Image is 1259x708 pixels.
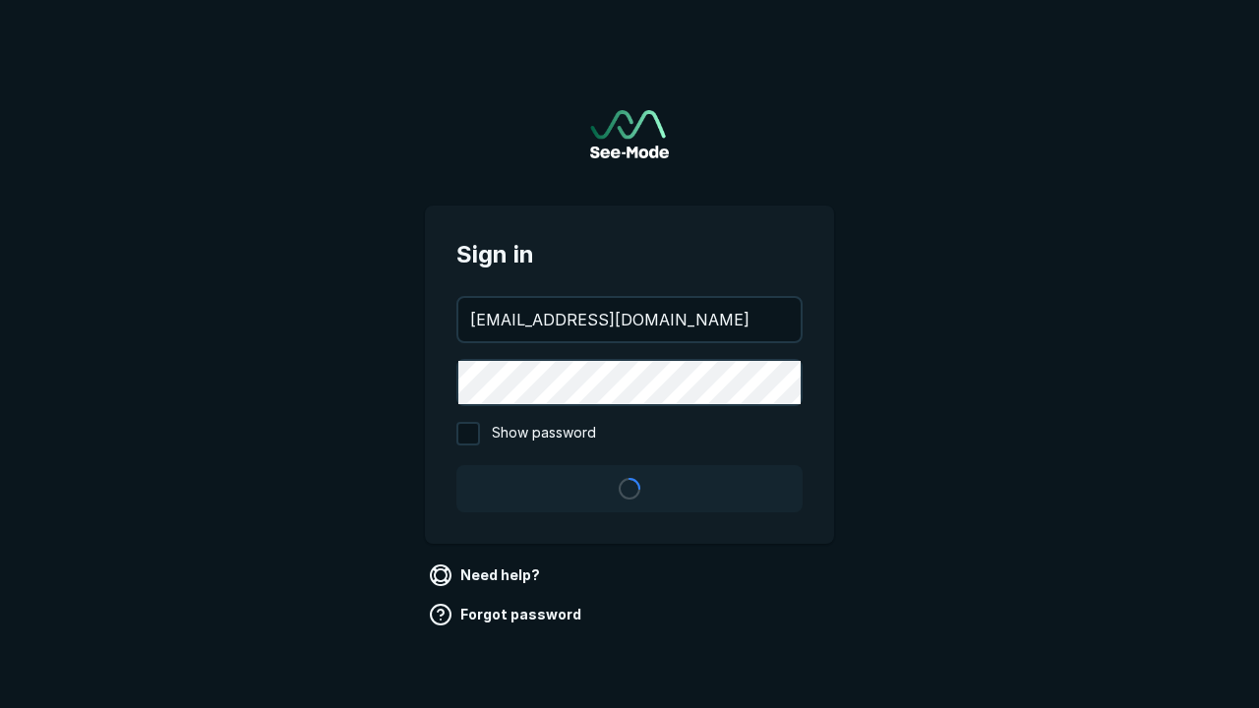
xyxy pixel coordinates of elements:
a: Need help? [425,560,548,591]
span: Sign in [456,237,803,272]
img: See-Mode Logo [590,110,669,158]
a: Forgot password [425,599,589,630]
input: your@email.com [458,298,801,341]
a: Go to sign in [590,110,669,158]
span: Show password [492,422,596,445]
